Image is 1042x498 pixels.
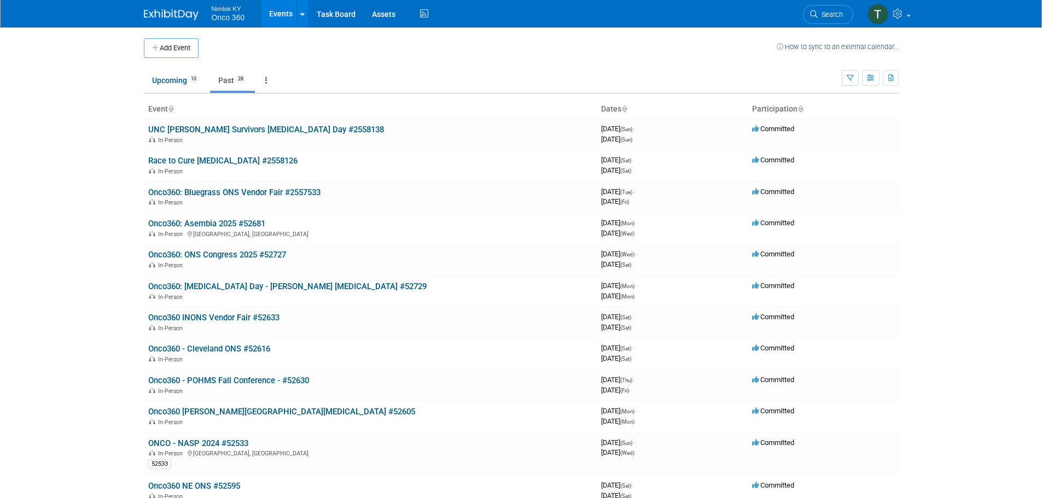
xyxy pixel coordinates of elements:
span: [DATE] [601,313,634,321]
span: 28 [235,75,247,83]
span: (Mon) [620,294,634,300]
span: Nimlok KY [212,2,245,14]
span: Committed [752,188,794,196]
span: - [636,250,638,258]
span: - [634,125,636,133]
span: [DATE] [601,156,634,164]
span: (Sat) [620,483,631,489]
button: Add Event [144,38,199,58]
span: Onco 360 [212,13,245,22]
span: (Sat) [620,157,631,163]
span: In-Person [158,137,186,144]
img: In-Person Event [149,199,155,204]
span: [DATE] [601,376,636,384]
span: [DATE] [601,250,638,258]
span: In-Person [158,450,186,457]
a: Onco360 INONS Vendor Fair #52633 [148,313,280,323]
a: Onco360 NE ONS #52595 [148,481,240,491]
span: [DATE] [601,481,634,489]
div: [GEOGRAPHIC_DATA], [GEOGRAPHIC_DATA] [148,229,592,238]
span: Search [818,10,843,19]
span: [DATE] [601,282,638,290]
span: - [634,438,636,447]
span: In-Person [158,262,186,269]
a: Search [803,5,853,24]
img: In-Person Event [149,356,155,361]
div: [GEOGRAPHIC_DATA], [GEOGRAPHIC_DATA] [148,448,592,457]
a: Onco360 [PERSON_NAME][GEOGRAPHIC_DATA][MEDICAL_DATA] #52605 [148,407,415,417]
span: Committed [752,313,794,321]
span: (Mon) [620,419,634,425]
span: Committed [752,438,794,447]
img: In-Person Event [149,325,155,330]
span: (Wed) [620,450,634,456]
span: - [633,313,634,321]
span: - [634,188,636,196]
a: UNC [PERSON_NAME] Survivors [MEDICAL_DATA] Day #2558138 [148,125,384,134]
span: (Sat) [620,356,631,362]
span: In-Person [158,294,186,301]
span: - [636,407,638,415]
span: In-Person [158,419,186,426]
span: - [633,481,634,489]
span: [DATE] [601,229,634,237]
span: [DATE] [601,344,634,352]
th: Dates [597,100,748,119]
span: (Sun) [620,137,632,143]
span: (Wed) [620,251,634,257]
span: (Mon) [620,283,634,289]
span: [DATE] [601,197,629,206]
span: (Sat) [620,314,631,320]
a: Past28 [210,70,255,91]
span: In-Person [158,168,186,175]
a: Sort by Participation Type [797,104,803,113]
span: (Thu) [620,377,632,383]
span: (Mon) [620,408,634,414]
img: In-Person Event [149,419,155,424]
span: In-Person [158,356,186,363]
th: Event [144,100,597,119]
img: In-Person Event [149,450,155,455]
span: Committed [752,344,794,352]
span: In-Person [158,325,186,332]
span: Committed [752,282,794,290]
a: Onco360 - POHMS Fall Conference - #52630 [148,376,309,385]
span: Committed [752,481,794,489]
span: (Sun) [620,126,632,132]
img: In-Person Event [149,137,155,142]
span: - [633,156,634,164]
span: [DATE] [601,407,638,415]
img: In-Person Event [149,262,155,267]
span: (Tue) [620,189,632,195]
a: Onco360: Bluegrass ONS Vendor Fair #2557533 [148,188,321,197]
span: (Sat) [620,168,631,174]
a: How to sync to an external calendar... [777,43,899,51]
span: Committed [752,376,794,384]
span: [DATE] [601,125,636,133]
span: [DATE] [601,188,636,196]
th: Participation [748,100,899,119]
span: (Sat) [620,345,631,351]
a: Race to Cure [MEDICAL_DATA] #2558126 [148,156,298,166]
span: [DATE] [601,448,634,456]
a: Onco360: Asembia 2025 #52681 [148,219,265,229]
span: [DATE] [601,323,631,331]
a: Onco360: ONS Congress 2025 #52727 [148,250,286,260]
span: (Sat) [620,262,631,268]
span: - [633,344,634,352]
img: In-Person Event [149,388,155,393]
span: (Fri) [620,388,629,394]
span: Committed [752,125,794,133]
a: Onco360 - Cleveland ONS #52616 [148,344,270,354]
span: In-Person [158,199,186,206]
a: Sort by Start Date [621,104,627,113]
a: Sort by Event Name [168,104,173,113]
span: - [636,219,638,227]
span: (Sun) [620,440,632,446]
span: In-Person [158,231,186,238]
span: In-Person [158,388,186,395]
img: In-Person Event [149,294,155,299]
span: (Fri) [620,199,629,205]
span: Committed [752,250,794,258]
span: [DATE] [601,219,638,227]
